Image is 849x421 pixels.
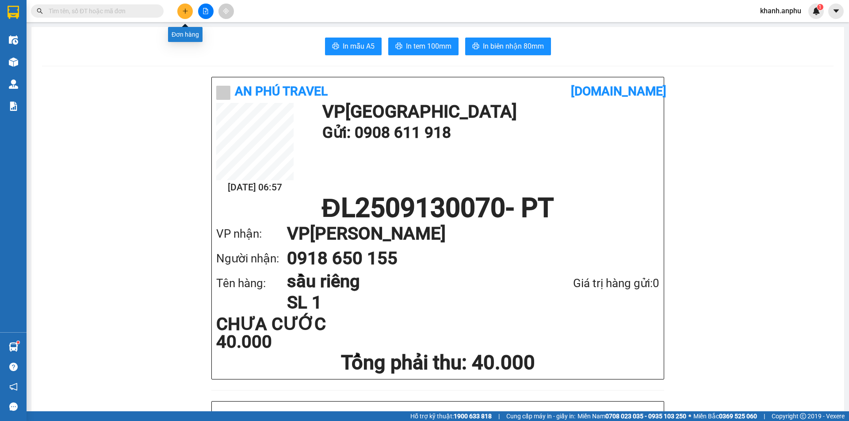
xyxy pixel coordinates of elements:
span: | [498,411,500,421]
span: notification [9,383,18,391]
span: printer [332,42,339,51]
img: icon-new-feature [812,7,820,15]
img: warehouse-icon [9,57,18,67]
span: In biên nhận 80mm [483,41,544,52]
div: CHƯA CƯỚC 40.000 [216,315,363,351]
img: warehouse-icon [9,80,18,89]
span: plus [182,8,188,14]
input: Tìm tên, số ĐT hoặc mã đơn [49,6,153,16]
span: search [37,8,43,14]
sup: 1 [817,4,823,10]
div: Tên hàng: [216,274,287,292]
span: In tem 100mm [406,41,451,52]
span: Hỗ trợ kỹ thuật: [410,411,492,421]
span: copyright [800,413,806,419]
b: [DOMAIN_NAME] [571,84,666,99]
button: file-add [198,4,214,19]
button: caret-down [828,4,844,19]
button: plus [177,4,193,19]
h1: VP [GEOGRAPHIC_DATA] [322,103,655,121]
div: Giá trị hàng gửi: 0 [526,274,659,292]
span: caret-down [832,7,840,15]
span: In mẫu A5 [343,41,375,52]
span: aim [223,8,229,14]
span: file-add [203,8,209,14]
span: khanh.anphu [753,5,808,16]
h1: 0918 650 155 [287,246,642,271]
span: ⚪️ [688,414,691,418]
span: | [764,411,765,421]
sup: 1 [17,341,19,344]
h1: ĐL2509130070 - PT [216,195,659,221]
span: Cung cấp máy in - giấy in: [506,411,575,421]
img: warehouse-icon [9,35,18,45]
strong: 1900 633 818 [454,413,492,420]
div: Người nhận: [216,250,287,268]
b: An Phú Travel [235,84,328,99]
strong: 0708 023 035 - 0935 103 250 [605,413,686,420]
h1: sầu riêng [287,271,526,292]
h1: VP [PERSON_NAME] [287,221,642,246]
span: message [9,402,18,411]
span: 1 [818,4,822,10]
button: printerIn mẫu A5 [325,38,382,55]
span: printer [395,42,402,51]
h1: Gửi: 0908 611 918 [322,121,655,145]
h2: [DATE] 06:57 [216,180,294,195]
button: printerIn biên nhận 80mm [465,38,551,55]
h1: Tổng phải thu: 40.000 [216,351,659,375]
img: logo-vxr [8,6,19,19]
img: solution-icon [9,102,18,111]
span: question-circle [9,363,18,371]
button: printerIn tem 100mm [388,38,459,55]
div: VP nhận: [216,225,287,243]
img: warehouse-icon [9,342,18,352]
div: Đơn hàng [168,27,203,42]
h1: SL 1 [287,292,526,313]
button: aim [218,4,234,19]
span: Miền Nam [577,411,686,421]
span: Miền Bắc [693,411,757,421]
strong: 0369 525 060 [719,413,757,420]
span: printer [472,42,479,51]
